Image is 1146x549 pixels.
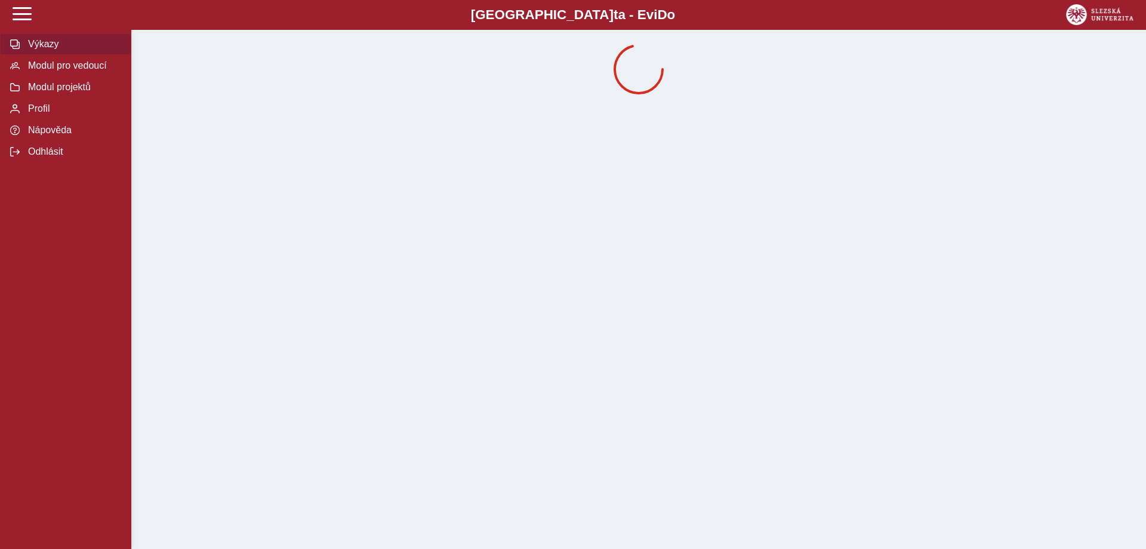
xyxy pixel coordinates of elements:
span: Modul pro vedoucí [24,60,121,71]
b: [GEOGRAPHIC_DATA] a - Evi [36,7,1110,23]
span: D [657,7,667,22]
span: Profil [24,103,121,114]
span: t [614,7,618,22]
span: Odhlásit [24,146,121,157]
span: o [667,7,676,22]
span: Modul projektů [24,82,121,93]
img: logo_web_su.png [1066,4,1133,25]
span: Nápověda [24,125,121,136]
span: Výkazy [24,39,121,50]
